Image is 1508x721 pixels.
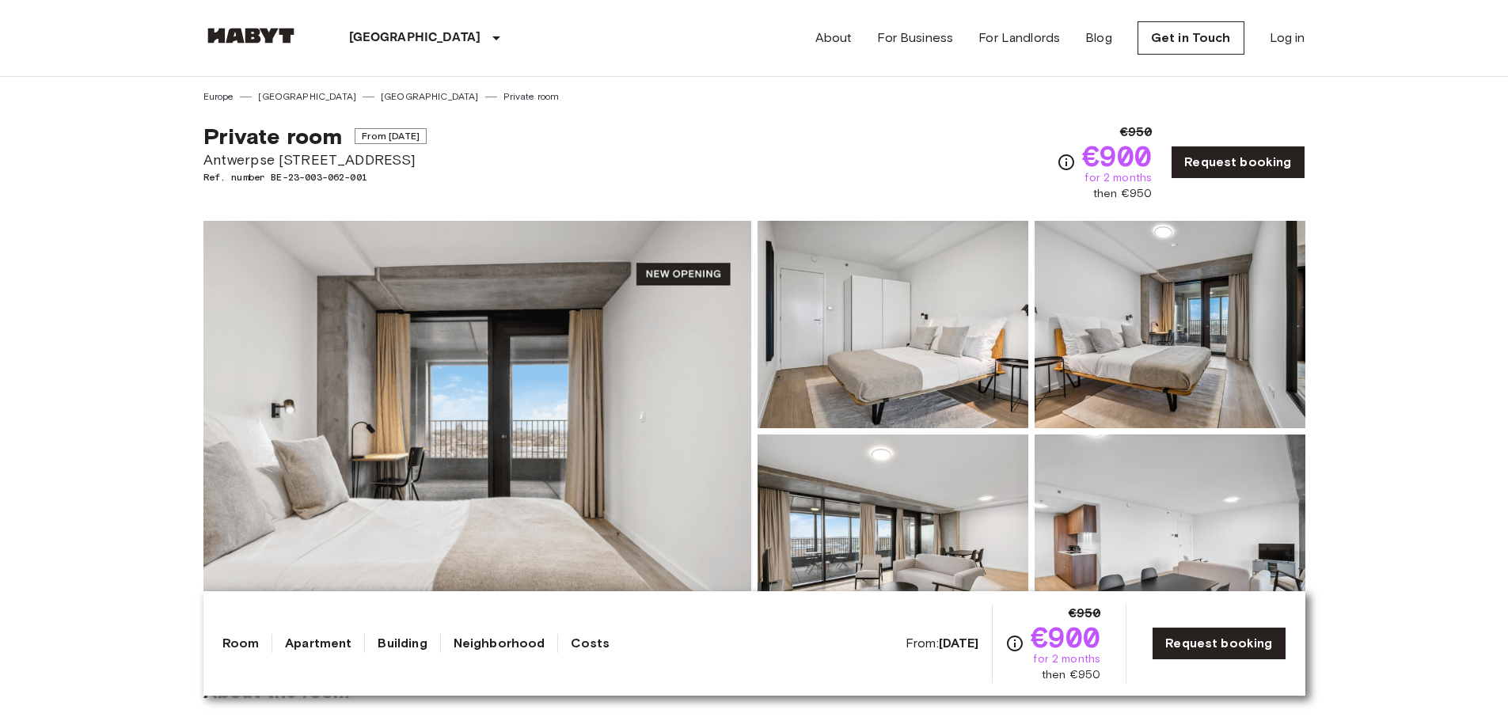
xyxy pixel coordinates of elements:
a: Room [222,634,260,653]
a: For Business [877,28,953,47]
a: [GEOGRAPHIC_DATA] [381,89,479,104]
p: [GEOGRAPHIC_DATA] [349,28,481,47]
a: Blog [1085,28,1112,47]
img: Marketing picture of unit BE-23-003-062-001 [203,221,751,642]
a: [GEOGRAPHIC_DATA] [258,89,356,104]
svg: Check cost overview for full price breakdown. Please note that discounts apply to new joiners onl... [1005,634,1024,653]
img: Picture of unit BE-23-003-062-001 [1035,221,1305,428]
a: Neighborhood [454,634,545,653]
span: then €950 [1093,186,1152,202]
img: Picture of unit BE-23-003-062-001 [758,434,1028,642]
span: for 2 months [1084,170,1152,186]
a: Europe [203,89,234,104]
a: Apartment [285,634,351,653]
span: Ref. number BE-23-003-062-001 [203,170,427,184]
span: Private room [203,123,343,150]
a: Costs [571,634,610,653]
span: From [DATE] [355,128,427,144]
a: For Landlords [978,28,1060,47]
span: From: [906,635,979,652]
img: Picture of unit BE-23-003-062-001 [758,221,1028,428]
img: Habyt [203,28,298,44]
a: About [815,28,853,47]
a: Private room [503,89,560,104]
a: Request booking [1152,627,1286,660]
a: Request booking [1171,146,1305,179]
b: [DATE] [939,636,979,651]
a: Get in Touch [1138,21,1244,55]
a: Log in [1270,28,1305,47]
img: Picture of unit BE-23-003-062-001 [1035,434,1305,642]
span: €900 [1031,623,1101,651]
svg: Check cost overview for full price breakdown. Please note that discounts apply to new joiners onl... [1057,153,1076,172]
span: €950 [1120,123,1153,142]
span: €950 [1069,604,1101,623]
span: €900 [1082,142,1153,170]
span: Antwerpse [STREET_ADDRESS] [203,150,427,170]
span: for 2 months [1033,651,1100,667]
a: Building [378,634,427,653]
span: then €950 [1042,667,1100,683]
